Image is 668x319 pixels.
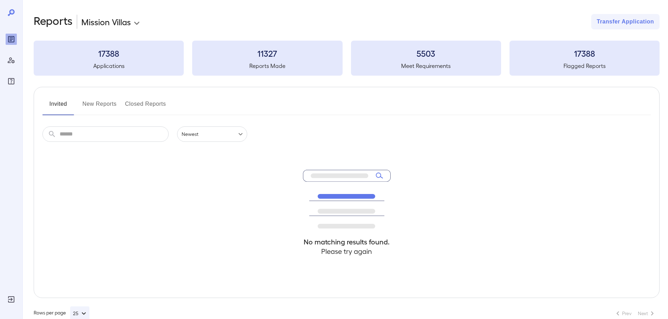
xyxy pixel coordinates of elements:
summary: 17388Applications11327Reports Made5503Meet Requirements17388Flagged Reports [34,41,660,76]
h3: 17388 [34,48,184,59]
div: Reports [6,34,17,45]
nav: pagination navigation [610,308,660,319]
h3: 17388 [510,48,660,59]
h3: 11327 [192,48,342,59]
h3: 5503 [351,48,501,59]
div: Newest [177,126,247,142]
h5: Flagged Reports [510,62,660,70]
h5: Meet Requirements [351,62,501,70]
h4: No matching results found. [303,237,391,247]
button: New Reports [82,98,117,115]
div: Log Out [6,294,17,305]
h5: Applications [34,62,184,70]
h2: Reports [34,14,73,29]
button: Transfer Application [591,14,660,29]
button: Invited [42,98,74,115]
div: FAQ [6,76,17,87]
button: Closed Reports [125,98,166,115]
h5: Reports Made [192,62,342,70]
div: Manage Users [6,55,17,66]
h4: Please try again [303,247,391,256]
p: Mission Villas [81,16,131,27]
